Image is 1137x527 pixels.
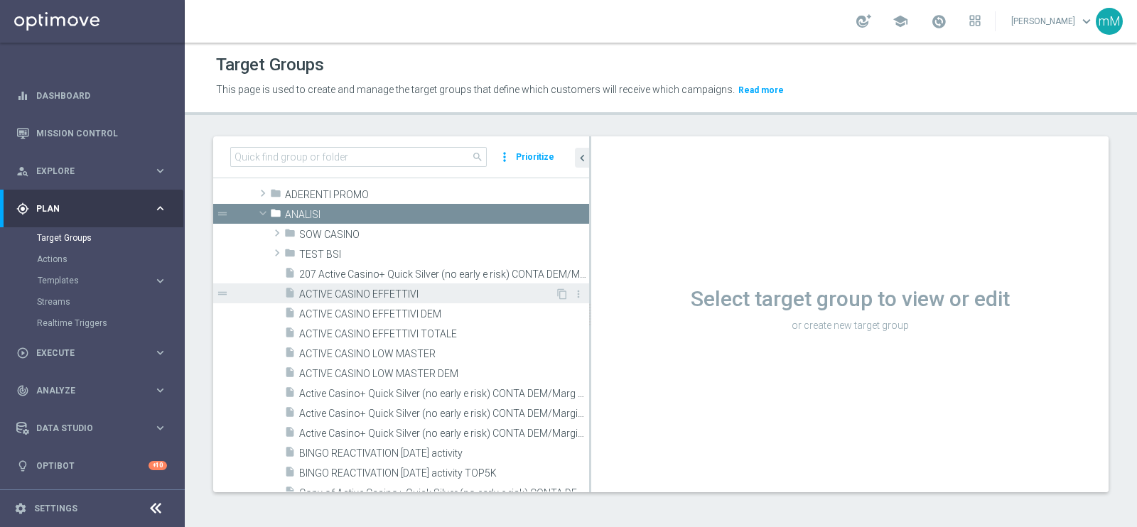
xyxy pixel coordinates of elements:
span: 207 Active Casino&#x2B; Quick Silver (no early e risk) CONTA DEM/Marginalit&#xE0; NEGATIVA ALL [299,268,589,281]
div: +10 [149,461,167,470]
span: ACTIVE CASINO EFFETTIVI DEM [299,308,589,320]
i: insert_drive_file [284,466,296,482]
button: play_circle_outline Execute keyboard_arrow_right [16,347,168,359]
a: Actions [37,254,148,265]
button: track_changes Analyze keyboard_arrow_right [16,385,168,396]
div: Templates [37,270,183,291]
button: person_search Explore keyboard_arrow_right [16,165,168,177]
button: equalizer Dashboard [16,90,168,102]
i: insert_drive_file [284,426,296,442]
a: [PERSON_NAME]keyboard_arrow_down [1010,11,1096,32]
div: Streams [37,291,183,313]
span: BINGO REACTIVATION 27.04.25 activity TOP5K [299,467,589,479]
div: Explore [16,165,153,178]
button: lightbulb Optibot +10 [16,460,168,472]
span: BINGO REACTIVATION 27.04.25 activity [299,447,589,460]
div: Dashboard [16,77,167,114]
a: Realtime Triggers [37,317,148,329]
div: Optibot [16,447,167,484]
a: Mission Control [36,114,167,152]
i: keyboard_arrow_right [153,274,167,288]
i: chevron_left [576,151,589,165]
i: keyboard_arrow_right [153,421,167,435]
span: ACTIVE CASINO EFFETTIVI TOTALE [299,328,589,340]
i: keyboard_arrow_right [153,202,167,215]
span: Plan [36,205,153,213]
i: keyboard_arrow_right [153,384,167,397]
span: Active Casino&#x2B; Quick Silver (no early e risk) CONTA DEM/Marg POS [299,388,589,400]
i: keyboard_arrow_right [153,164,167,178]
i: insert_drive_file [284,386,296,403]
span: SOW CASINO [299,229,589,241]
div: Plan [16,202,153,215]
div: Templates [38,276,153,285]
span: ADERENTI PROMO [285,189,589,201]
button: Data Studio keyboard_arrow_right [16,423,168,434]
span: Analyze [36,386,153,395]
i: folder [270,188,281,204]
button: Read more [737,82,785,98]
span: Copy of Active Casino&#x2B; Quick Silver (no early e risk) CONTA DEM/Marginalit&#xE0; NEGATIVA &l... [299,487,589,499]
button: gps_fixed Plan keyboard_arrow_right [16,203,168,214]
span: ACTIVE CASINO LOW MASTER [299,348,589,360]
i: track_changes [16,384,29,397]
span: Templates [38,276,139,285]
i: more_vert [573,288,584,300]
i: folder [284,247,296,263]
h1: Target Groups [216,55,324,75]
span: ACTIVE CASINO LOW MASTER DEM [299,368,589,380]
span: Explore [36,167,153,175]
i: play_circle_outline [16,347,29,359]
span: Active Casino&#x2B; Quick Silver (no early e risk) CONTA DEM/Marginalit&#xE0; NEGATIVA &lt;40 [299,408,589,420]
span: keyboard_arrow_down [1079,13,1094,29]
a: Optibot [36,447,149,484]
div: Execute [16,347,153,359]
div: Actions [37,249,183,270]
a: Target Groups [37,232,148,244]
i: Duplicate Target group [556,288,568,300]
span: TEST BSI [299,249,589,261]
a: Settings [34,504,77,513]
a: Dashboard [36,77,167,114]
i: insert_drive_file [284,347,296,363]
i: gps_fixed [16,202,29,215]
i: insert_drive_file [284,406,296,423]
i: insert_drive_file [284,287,296,303]
i: lightbulb [16,460,29,472]
div: Analyze [16,384,153,397]
h1: Select target group to view or edit [591,286,1109,312]
div: Data Studio [16,422,153,435]
i: settings [14,502,27,515]
span: school [893,13,908,29]
i: folder [270,207,281,224]
i: equalizer [16,89,29,102]
button: Mission Control [16,128,168,139]
span: ACTIVE CASINO EFFETTIVI [299,288,555,300]
i: folder [284,227,296,244]
span: This page is used to create and manage the target groups that define which customers will receive... [216,84,735,95]
i: insert_drive_file [284,267,296,283]
i: insert_drive_file [284,486,296,502]
div: Target Groups [37,227,183,249]
i: keyboard_arrow_right [153,346,167,359]
div: Realtime Triggers [37,313,183,334]
i: person_search [16,165,29,178]
span: Data Studio [36,424,153,433]
i: insert_drive_file [284,327,296,343]
span: Active Casino&#x2B; Quick Silver (no early e risk) CONTA DEM/Marginalit&#xE0; NEGATIVA &gt;40 [299,428,589,440]
p: or create new target group [591,319,1109,332]
div: mM [1096,8,1123,35]
div: Mission Control [16,114,167,152]
i: insert_drive_file [284,446,296,462]
i: more_vert [497,147,512,167]
button: Templates keyboard_arrow_right [37,275,168,286]
span: search [472,151,483,163]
